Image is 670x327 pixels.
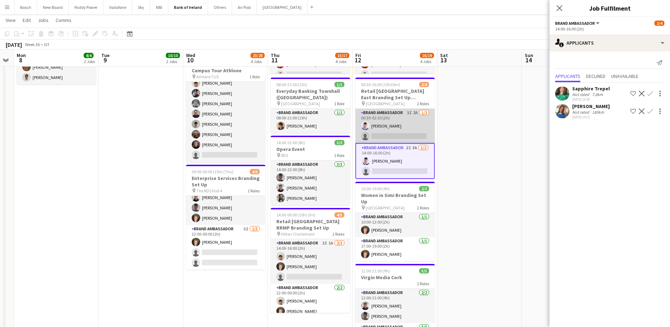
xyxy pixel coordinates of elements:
[355,143,435,179] app-card-role: Brand Ambassador2I3A1/214:00-16:00 (2h)[PERSON_NAME]
[3,16,18,25] a: View
[334,82,344,87] span: 1/1
[550,34,670,51] div: Applicants
[555,26,664,32] div: 14:00-16:00 (2h)
[208,0,232,14] button: Others
[332,231,344,237] span: 2 Roles
[611,74,638,79] span: Unavailable
[439,56,448,64] span: 13
[355,109,435,143] app-card-role: Brand Ambassador3I2A1/200:30-02:30 (2h)[PERSON_NAME]
[271,239,350,284] app-card-role: Brand Ambassador3I1A2/314:00-16:00 (2h)[PERSON_NAME][PERSON_NAME]
[271,109,350,133] app-card-role: Brand Ambassador1/108:00-21:00 (13h)[PERSON_NAME]
[591,109,606,115] div: 180km
[354,56,361,64] span: 12
[271,284,350,318] app-card-role: Brand Ambassador2/222:00-00:00 (2h)[PERSON_NAME][PERSON_NAME]
[23,17,31,23] span: Edit
[334,101,344,106] span: 1 Role
[361,268,390,274] span: 12:00-21:00 (9h)
[276,82,307,87] span: 08:00-21:00 (13h)
[335,53,349,58] span: 15/17
[196,74,219,79] span: Athlone TUS
[69,0,103,14] button: Paddy Power
[417,101,429,106] span: 2 Roles
[250,53,265,58] span: 23/28
[555,21,601,26] button: Brand Ambassador
[420,53,434,58] span: 16/19
[572,115,610,119] div: [DATE] 14:23
[355,237,435,261] app-card-role: Brand Ambassador1/117:00-19:00 (2h)[PERSON_NAME]
[271,146,350,152] h3: Opera Event
[248,188,260,193] span: 2 Roles
[361,82,400,87] span: 00:30-16:00 (15h30m)
[23,42,41,47] span: Week 36
[334,212,344,218] span: 4/5
[186,67,265,74] h3: Campus Tour Athlone
[361,186,390,191] span: 10:00-19:00 (9h)
[271,160,350,205] app-card-role: Brand Ambassador3/314:00-22:00 (8h)[PERSON_NAME][PERSON_NAME][PERSON_NAME]
[132,0,150,14] button: Sky
[35,16,51,25] a: Jobs
[100,56,109,64] span: 9
[271,136,350,205] app-job-card: 14:00-22:00 (8h)3/3Opera Event RDS1 RoleBrand Ambassador3/314:00-22:00 (8h)[PERSON_NAME][PERSON_N...
[440,52,448,58] span: Sat
[16,56,26,64] span: 8
[166,59,180,64] div: 2 Jobs
[17,52,26,58] span: Mon
[281,101,320,106] span: [GEOGRAPHIC_DATA]
[37,0,69,14] button: New Board
[355,192,435,205] h3: Women in Simi Branding Set Up
[270,56,280,64] span: 11
[84,53,94,58] span: 4/4
[15,0,37,14] button: Bosch
[555,74,580,79] span: Applicants
[84,59,95,64] div: 2 Jobs
[572,109,591,115] div: Not rated
[419,82,429,87] span: 2/4
[101,52,109,58] span: Tue
[334,153,344,158] span: 1 Role
[251,59,264,64] div: 4 Jobs
[257,0,308,14] button: [GEOGRAPHIC_DATA]
[250,169,260,174] span: 4/6
[20,16,34,25] a: Edit
[525,52,533,58] span: Sun
[334,140,344,145] span: 3/3
[196,188,222,193] span: The RDS Hall 4
[53,16,74,25] a: Comms
[232,0,257,14] button: An Post
[56,17,72,23] span: Comms
[555,21,595,26] span: Brand Ambassador
[572,92,591,97] div: Not rated
[186,225,265,270] app-card-role: Brand Ambassador5I1/322:00-00:00 (2h)[PERSON_NAME]
[524,56,533,64] span: 14
[186,66,265,162] app-card-role: Brand Ambassador5I7/808:00-20:00 (12h)[PERSON_NAME][PERSON_NAME][PERSON_NAME][PERSON_NAME][PERSON...
[185,56,195,64] span: 10
[6,17,16,23] span: View
[186,165,265,270] app-job-card: 09:00-00:00 (15h) (Thu)4/6Enterprise Services Branding Set Up The RDS Hall 42 RolesBrand Ambassad...
[417,205,429,210] span: 2 Roles
[249,74,260,79] span: 1 Role
[417,281,429,286] span: 2 Roles
[420,59,434,64] div: 4 Jobs
[355,213,435,237] app-card-role: Brand Ambassador1/110:00-12:00 (2h)[PERSON_NAME]
[276,212,315,218] span: 14:00-00:00 (10h) (Fri)
[186,180,265,225] app-card-role: Brand Ambassador3/309:00-11:00 (2h)[PERSON_NAME][PERSON_NAME][PERSON_NAME]
[654,21,664,26] span: 2/4
[281,153,288,158] span: RDS
[355,289,435,323] app-card-role: Brand Ambassador2/212:00-21:00 (9h)[PERSON_NAME][PERSON_NAME]
[355,88,435,101] h3: Retail [GEOGRAPHIC_DATA] East Branding Set Up ([GEOGRAPHIC_DATA])
[336,59,349,64] div: 4 Jobs
[271,208,350,313] div: 14:00-00:00 (10h) (Fri)4/5Retail [GEOGRAPHIC_DATA] RRMP Branding Set Up Hilton Charlemont2 RolesB...
[271,218,350,231] h3: Retail [GEOGRAPHIC_DATA] RRMP Branding Set Up
[281,231,315,237] span: Hilton Charlemont
[355,78,435,179] app-job-card: 00:30-16:00 (15h30m)2/4Retail [GEOGRAPHIC_DATA] East Branding Set Up ([GEOGRAPHIC_DATA]) [GEOGRAP...
[38,17,49,23] span: Jobs
[6,41,22,48] div: [DATE]
[186,57,265,162] app-job-card: 08:00-20:00 (12h)7/8Campus Tour Athlone Athlone TUS1 RoleBrand Ambassador5I7/808:00-20:00 (12h)[P...
[355,52,361,58] span: Fri
[168,0,208,14] button: Bank of Ireland
[355,182,435,261] div: 10:00-19:00 (9h)2/2Women in Simi Branding Set Up [GEOGRAPHIC_DATA]2 RolesBrand Ambassador1/110:00...
[166,53,180,58] span: 10/10
[186,52,195,58] span: Wed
